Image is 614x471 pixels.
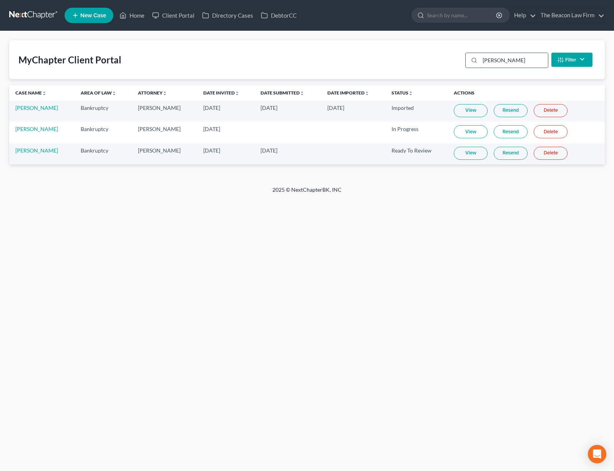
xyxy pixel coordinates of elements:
a: [PERSON_NAME] [15,126,58,132]
a: Statusunfold_more [392,90,413,96]
span: [DATE] [203,147,220,154]
a: Resend [494,147,528,160]
i: unfold_more [408,91,413,96]
a: Directory Cases [198,8,257,22]
a: View [454,125,488,138]
a: View [454,104,488,117]
td: Imported [385,101,448,122]
td: In Progress [385,122,448,143]
td: Bankruptcy [75,122,132,143]
i: unfold_more [235,91,239,96]
a: DebtorCC [257,8,300,22]
a: The Beacon Law Firm [537,8,604,22]
a: Delete [534,125,568,138]
i: unfold_more [163,91,167,96]
a: [PERSON_NAME] [15,147,58,154]
a: Date Submittedunfold_more [261,90,304,96]
div: MyChapter Client Portal [18,54,121,66]
span: New Case [80,13,106,18]
td: [PERSON_NAME] [132,143,197,164]
span: [DATE] [203,104,220,111]
td: [PERSON_NAME] [132,101,197,122]
a: Resend [494,125,528,138]
a: Case Nameunfold_more [15,90,46,96]
span: [DATE] [203,126,220,132]
td: [PERSON_NAME] [132,122,197,143]
button: Filter [551,53,592,67]
span: [DATE] [261,104,277,111]
a: Date Invitedunfold_more [203,90,239,96]
a: Resend [494,104,528,117]
i: unfold_more [112,91,116,96]
div: Open Intercom Messenger [588,445,606,463]
a: Attorneyunfold_more [138,90,167,96]
i: unfold_more [365,91,369,96]
a: Delete [534,147,568,160]
div: 2025 © NextChapterBK, INC [88,186,526,200]
a: Area of Lawunfold_more [81,90,116,96]
td: Bankruptcy [75,143,132,164]
input: Search by name... [427,8,497,22]
td: Ready To Review [385,143,448,164]
a: [PERSON_NAME] [15,104,58,111]
a: Date Importedunfold_more [327,90,369,96]
i: unfold_more [300,91,304,96]
a: Home [116,8,148,22]
i: unfold_more [42,91,46,96]
th: Actions [448,85,605,101]
td: Bankruptcy [75,101,132,122]
a: Help [510,8,536,22]
input: Search... [480,53,548,68]
span: [DATE] [327,104,344,111]
a: Client Portal [148,8,198,22]
span: [DATE] [261,147,277,154]
a: View [454,147,488,160]
a: Delete [534,104,568,117]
